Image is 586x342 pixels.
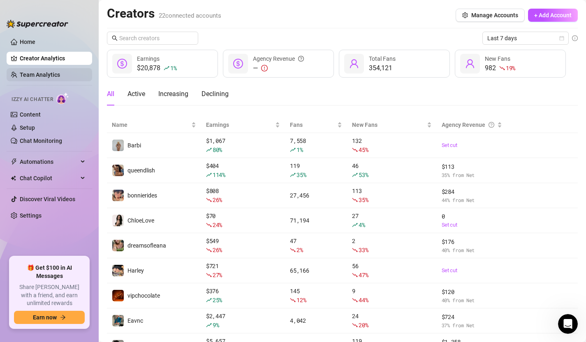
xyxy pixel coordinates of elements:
[206,297,212,303] span: rise
[559,36,564,41] span: calendar
[290,247,296,253] span: fall
[442,212,503,229] div: 0
[206,322,212,328] span: rise
[112,215,124,226] img: ChloeLove
[112,290,124,301] img: vipchocolate
[14,311,85,324] button: Earn nowarrow-right
[442,321,503,329] span: 37 % from Net
[352,312,431,330] div: 24
[285,117,347,133] th: Fans
[14,283,85,308] span: Share [PERSON_NAME] with a friend, and earn unlimited rewards
[127,242,166,249] span: dreamsofleana
[352,236,431,255] div: 2
[20,212,42,219] a: Settings
[213,221,222,229] span: 24 %
[534,12,572,18] span: + Add Account
[253,63,304,73] div: —
[117,59,127,69] span: dollar-circle
[159,12,221,19] span: 22 connected accounts
[487,32,564,44] span: Last 7 days
[253,54,304,63] div: Agency Revenue
[347,117,436,133] th: New Fans
[442,312,503,321] span: $ 724
[127,142,141,149] span: Barbi
[290,172,296,178] span: rise
[298,54,304,63] span: question-circle
[137,63,176,73] div: $20,878
[485,63,515,73] div: 982
[206,287,280,305] div: $ 376
[127,89,145,99] div: Active
[442,162,503,171] span: $ 113
[352,272,358,278] span: fall
[213,271,222,279] span: 27 %
[127,192,157,199] span: bonnierides
[352,297,358,303] span: fall
[206,197,212,203] span: fall
[369,55,396,62] span: Total Fans
[20,111,41,118] a: Content
[352,322,358,328] span: fall
[352,211,431,230] div: 27
[465,59,475,69] span: user
[352,161,431,179] div: 46
[462,12,468,18] span: setting
[359,171,368,179] span: 53 %
[499,65,505,71] span: fall
[60,314,66,320] span: arrow-right
[107,6,221,21] h2: Creators
[20,138,62,144] a: Chat Monitoring
[352,262,431,280] div: 56
[296,296,306,304] span: 12 %
[290,191,342,200] div: 27,456
[442,196,503,204] span: 44 % from Net
[352,222,358,228] span: rise
[489,120,494,129] span: question-circle
[127,217,154,224] span: ChloeLove
[127,292,160,299] span: vipchocolate
[127,167,155,174] span: queendlish
[33,314,57,321] span: Earn now
[137,55,160,62] span: Earnings
[206,161,280,179] div: $ 404
[158,89,188,99] div: Increasing
[442,296,503,304] span: 40 % from Net
[290,216,342,225] div: 71,194
[112,140,124,151] img: Barbi
[107,89,114,99] div: All
[213,196,222,204] span: 26 %
[296,171,306,179] span: 35 %
[352,120,425,129] span: New Fans
[296,246,303,254] span: 2 %
[112,265,124,276] img: Harley
[359,196,368,204] span: 35 %
[352,136,431,154] div: 132
[352,186,431,204] div: 113
[290,316,342,325] div: 4,042
[290,297,296,303] span: fall
[119,34,187,43] input: Search creators
[359,296,368,304] span: 44 %
[471,12,518,18] span: Manage Accounts
[112,315,124,326] img: Eavnc
[213,321,219,329] span: 9 %
[349,59,359,69] span: user
[442,141,503,149] a: Set cut
[442,120,496,129] div: Agency Revenue
[359,271,368,279] span: 47 %
[127,317,143,324] span: Eavnc
[202,89,229,99] div: Declining
[20,124,35,131] a: Setup
[20,52,86,65] a: Creator Analytics
[359,246,368,254] span: 33 %
[11,158,17,165] span: thunderbolt
[206,262,280,280] div: $ 721
[442,171,503,179] span: 35 % from Net
[442,287,503,296] span: $ 120
[296,146,303,154] span: 1 %
[206,172,212,178] span: rise
[558,314,578,334] iframe: Intercom live chat
[442,221,503,229] a: Set cut
[20,172,78,185] span: Chat Copilot
[206,236,280,255] div: $ 549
